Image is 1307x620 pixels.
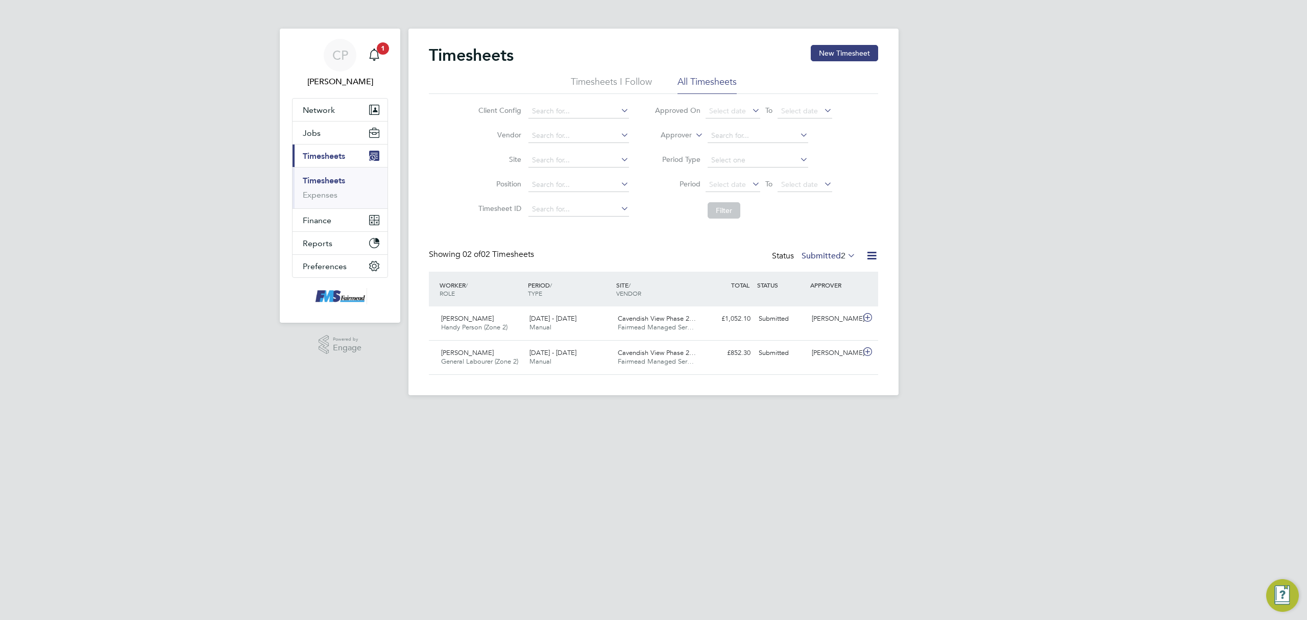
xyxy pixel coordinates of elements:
[292,39,388,88] a: CP[PERSON_NAME]
[333,344,361,352] span: Engage
[646,130,692,140] label: Approver
[332,49,348,62] span: CP
[303,105,335,115] span: Network
[525,276,614,302] div: PERIOD
[762,177,776,190] span: To
[303,261,347,271] span: Preferences
[463,249,481,259] span: 02 of
[808,311,861,327] div: [PERSON_NAME]
[781,180,818,189] span: Select date
[528,289,542,297] span: TYPE
[475,179,521,188] label: Position
[280,29,400,323] nav: Main navigation
[708,129,808,143] input: Search for...
[528,153,629,168] input: Search for...
[655,106,700,115] label: Approved On
[772,249,858,264] div: Status
[293,167,388,208] div: Timesheets
[731,281,749,289] span: TOTAL
[571,76,652,94] li: Timesheets I Follow
[303,176,345,185] a: Timesheets
[293,145,388,167] button: Timesheets
[529,348,576,357] span: [DATE] - [DATE]
[292,288,388,304] a: Go to home page
[475,106,521,115] label: Client Config
[303,216,331,225] span: Finance
[708,202,740,219] button: Filter
[762,104,776,117] span: To
[441,348,494,357] span: [PERSON_NAME]
[618,348,696,357] span: Cavendish View Phase 2…
[313,288,367,304] img: f-mead-logo-retina.png
[528,178,629,192] input: Search for...
[293,255,388,277] button: Preferences
[429,249,536,260] div: Showing
[529,357,551,366] span: Manual
[293,209,388,231] button: Finance
[292,76,388,88] span: Callum Pridmore
[811,45,878,61] button: New Timesheet
[708,153,808,168] input: Select one
[614,276,702,302] div: SITE
[709,106,746,115] span: Select date
[441,323,507,331] span: Handy Person (Zone 2)
[293,232,388,254] button: Reports
[808,276,861,294] div: APPROVER
[364,39,384,71] a: 1
[655,179,700,188] label: Period
[529,323,551,331] span: Manual
[528,129,629,143] input: Search for...
[475,130,521,139] label: Vendor
[618,357,694,366] span: Fairmead Managed Ser…
[755,311,808,327] div: Submitted
[841,251,845,261] span: 2
[808,345,861,362] div: [PERSON_NAME]
[781,106,818,115] span: Select date
[701,345,755,362] div: £852.30
[677,76,737,94] li: All Timesheets
[475,204,521,213] label: Timesheet ID
[628,281,631,289] span: /
[802,251,856,261] label: Submitted
[303,151,345,161] span: Timesheets
[475,155,521,164] label: Site
[293,99,388,121] button: Network
[440,289,455,297] span: ROLE
[550,281,552,289] span: /
[441,357,518,366] span: General Labourer (Zone 2)
[293,122,388,144] button: Jobs
[377,42,389,55] span: 1
[755,276,808,294] div: STATUS
[528,202,629,217] input: Search for...
[466,281,468,289] span: /
[618,323,694,331] span: Fairmead Managed Ser…
[303,128,321,138] span: Jobs
[616,289,641,297] span: VENDOR
[429,45,514,65] h2: Timesheets
[333,335,361,344] span: Powered by
[618,314,696,323] span: Cavendish View Phase 2…
[709,180,746,189] span: Select date
[441,314,494,323] span: [PERSON_NAME]
[1266,579,1299,612] button: Engage Resource Center
[303,239,332,248] span: Reports
[529,314,576,323] span: [DATE] - [DATE]
[437,276,525,302] div: WORKER
[303,190,337,200] a: Expenses
[701,311,755,327] div: £1,052.10
[463,249,534,259] span: 02 Timesheets
[655,155,700,164] label: Period Type
[319,335,362,354] a: Powered byEngage
[755,345,808,362] div: Submitted
[528,104,629,118] input: Search for...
